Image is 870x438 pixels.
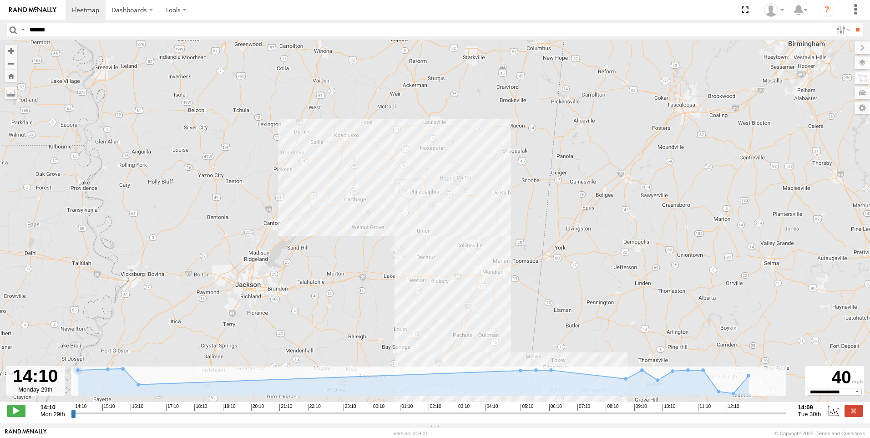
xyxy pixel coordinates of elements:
[102,404,115,411] span: 15:10
[549,404,562,411] span: 06:10
[606,404,618,411] span: 08:10
[577,404,590,411] span: 07:10
[429,404,441,411] span: 02:10
[5,45,17,57] button: Zoom in
[485,404,498,411] span: 04:10
[7,405,25,417] label: Play/Stop
[521,404,533,411] span: 05:10
[855,102,870,114] label: Map Settings
[9,7,56,13] img: rand-logo.svg
[5,87,17,99] label: Measure
[817,431,865,436] a: Terms and Conditions
[798,411,821,418] span: Tue 30th Sep 2025
[819,3,834,17] i: ?
[457,404,470,411] span: 03:10
[634,404,647,411] span: 09:10
[663,404,675,411] span: 10:10
[394,431,428,436] div: Version: 309.01
[344,404,356,411] span: 23:10
[761,3,787,17] div: John Pope
[194,404,207,411] span: 18:10
[131,404,143,411] span: 16:10
[806,367,863,388] div: 40
[845,405,863,417] label: Close
[166,404,179,411] span: 17:10
[19,23,26,36] label: Search Query
[308,404,321,411] span: 22:10
[372,404,384,411] span: 00:10
[223,404,236,411] span: 19:10
[40,411,65,418] span: Mon 29th Sep 2025
[727,404,739,411] span: 12:10
[40,404,65,411] strong: 14:10
[5,57,17,70] button: Zoom out
[798,404,821,411] strong: 14:09
[833,23,852,36] label: Search Filter Options
[698,404,711,411] span: 11:10
[5,70,17,82] button: Zoom Home
[251,404,264,411] span: 20:10
[279,404,292,411] span: 21:10
[400,404,413,411] span: 01:10
[74,404,86,411] span: 14:10
[774,431,865,436] div: © Copyright 2025 -
[5,429,47,438] a: Visit our Website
